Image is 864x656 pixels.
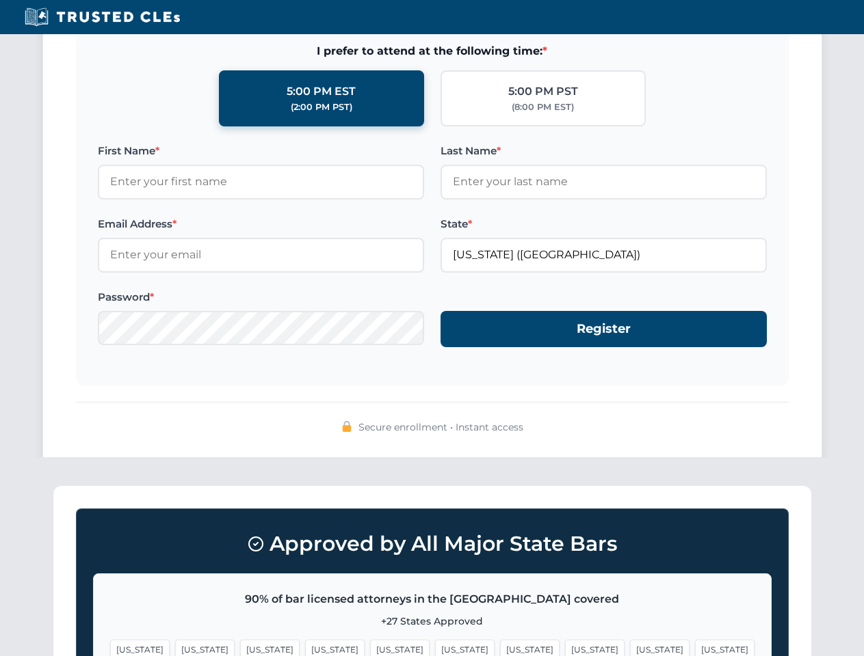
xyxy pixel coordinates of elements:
[98,143,424,159] label: First Name
[441,216,767,232] label: State
[508,83,578,100] div: 5:00 PM PST
[110,590,755,608] p: 90% of bar licensed attorneys in the [GEOGRAPHIC_DATA] covered
[98,238,424,272] input: Enter your email
[291,100,352,114] div: (2:00 PM PST)
[98,42,767,60] span: I prefer to attend at the following time:
[441,165,767,199] input: Enter your last name
[441,311,767,347] button: Register
[98,165,424,199] input: Enter your first name
[98,289,424,305] label: Password
[93,525,772,562] h3: Approved by All Major State Bars
[98,216,424,232] label: Email Address
[441,143,767,159] label: Last Name
[341,421,352,432] img: 🔒
[441,238,767,272] input: Florida (FL)
[358,420,523,435] span: Secure enrollment • Instant access
[110,614,755,629] p: +27 States Approved
[512,100,574,114] div: (8:00 PM EST)
[21,7,184,27] img: Trusted CLEs
[287,83,356,100] div: 5:00 PM EST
